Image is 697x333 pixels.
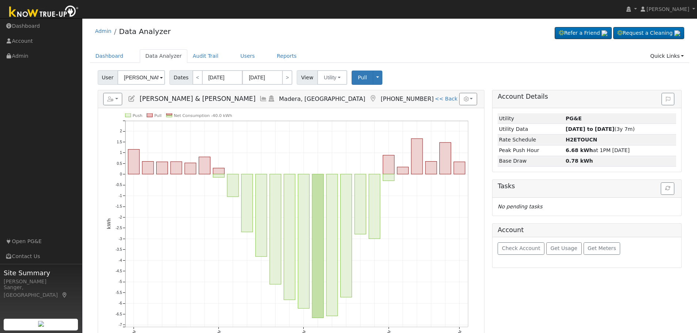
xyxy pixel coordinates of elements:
rect: onclick="" [369,174,380,239]
h5: Tasks [498,182,676,190]
rect: onclick="" [355,174,366,234]
button: Pull [352,71,373,85]
span: [PERSON_NAME] [647,6,689,12]
h5: Account [498,226,524,234]
td: Peak Push Hour [498,145,564,156]
rect: onclick="" [227,174,239,197]
input: Select a User [117,70,165,85]
span: Get Meters [588,245,616,251]
button: Issue History [662,93,674,105]
rect: onclick="" [411,139,423,174]
td: Base Draw [498,156,564,166]
a: Data Analyzer [119,27,170,36]
button: Get Meters [584,242,621,255]
text: -5.5 [116,291,122,295]
text: 1.5 [117,140,122,144]
text: -3 [119,237,122,241]
rect: onclick="" [383,174,394,181]
span: (3y 7m) [566,126,635,132]
rect: onclick="" [340,174,352,298]
text: -7 [119,323,122,327]
a: > [282,70,292,85]
span: [PHONE_NUMBER] [381,95,434,102]
a: < [192,70,203,85]
text: 0.5 [117,162,122,166]
span: User [98,70,118,85]
rect: onclick="" [241,174,253,232]
rect: onclick="" [312,174,323,318]
span: Dates [169,70,193,85]
a: Login As (last 01/13/2025 4:31:46 PM) [267,95,276,102]
img: retrieve [38,321,44,327]
a: Multi-Series Graph [259,95,267,102]
text: -2 [119,215,122,219]
td: at 1PM [DATE] [565,145,677,156]
a: Reports [271,49,302,63]
button: Get Usage [546,242,582,255]
rect: onclick="" [397,167,408,174]
text: 0 [120,172,122,176]
img: retrieve [602,30,607,36]
text: Pull [154,113,161,118]
a: Audit Trail [187,49,224,63]
a: Data Analyzer [140,49,187,63]
a: << Back [435,96,457,102]
strong: V [566,137,597,143]
rect: onclick="" [454,162,465,174]
text: -1 [119,194,122,198]
rect: onclick="" [298,174,309,309]
strong: [DATE] to [DATE] [566,126,614,132]
text: -6.5 [116,312,122,316]
text: -1.5 [116,205,122,209]
span: Site Summary [4,268,78,278]
strong: 0.78 kWh [566,158,593,164]
text: -4 [119,258,122,262]
rect: onclick="" [426,162,437,174]
i: No pending tasks [498,204,542,209]
rect: onclick="" [439,143,451,174]
td: Utility [498,113,564,124]
rect: onclick="" [255,174,267,257]
rect: onclick="" [170,162,182,174]
a: Dashboard [90,49,129,63]
img: Know True-Up [5,4,82,20]
rect: onclick="" [142,162,154,174]
rect: onclick="" [270,174,281,284]
button: Utility [317,70,347,85]
div: Sanger, [GEOGRAPHIC_DATA] [4,284,78,299]
rect: onclick="" [156,162,168,174]
rect: onclick="" [383,155,394,174]
text: 2 [120,129,122,133]
text: -6 [119,302,122,306]
img: retrieve [674,30,680,36]
button: Check Account [498,242,544,255]
a: Edit User (7836) [128,95,136,102]
span: Pull [358,75,367,80]
a: Map [61,292,68,298]
button: Refresh [661,182,674,195]
span: Check Account [502,245,540,251]
text: kWh [106,218,112,229]
rect: onclick="" [284,174,295,300]
span: View [297,70,318,85]
strong: 6.68 kWh [566,147,593,153]
rect: onclick="" [199,157,210,174]
text: Push [132,113,142,118]
a: Request a Cleaning [613,27,684,39]
text: -4.5 [116,269,122,273]
rect: onclick="" [326,174,338,316]
rect: onclick="" [213,168,224,174]
a: Map [369,95,377,102]
h5: Account Details [498,93,676,101]
text: 1 [120,151,122,155]
text: -0.5 [116,183,122,187]
text: -2.5 [116,226,122,230]
span: [PERSON_NAME] & [PERSON_NAME] [139,95,255,102]
text: -3.5 [116,247,122,251]
strong: ID: 8014671, authorized: 09/09/22 [566,116,582,121]
text: -5 [119,280,122,284]
a: Admin [95,28,112,34]
text: Net Consumption -40.0 kWh [174,113,232,118]
span: Madera, [GEOGRAPHIC_DATA] [279,95,366,102]
span: Get Usage [551,245,577,251]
